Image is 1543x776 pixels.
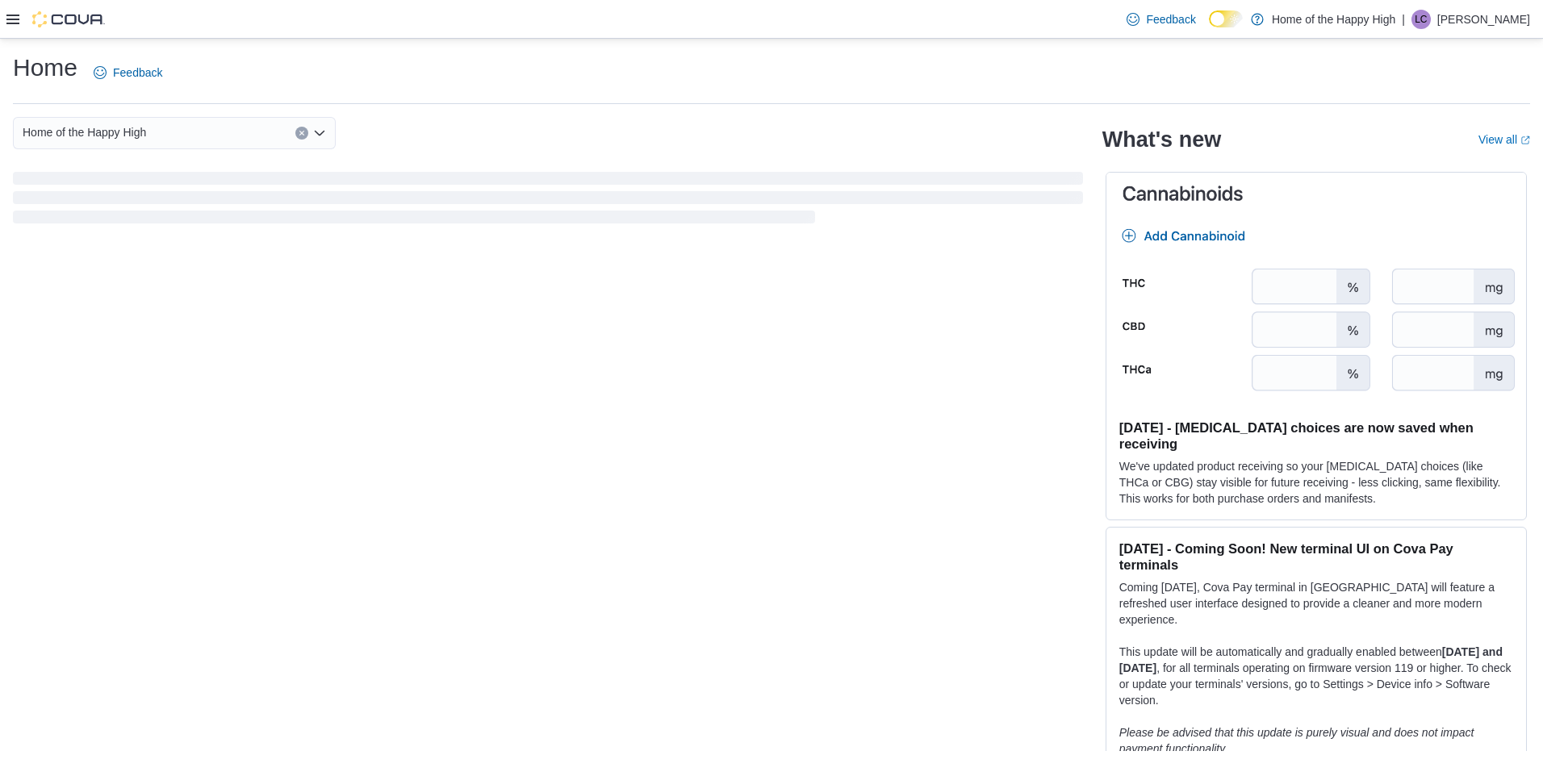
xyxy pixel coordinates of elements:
p: Home of the Happy High [1272,10,1395,29]
svg: External link [1520,136,1530,145]
span: Loading [13,175,1083,227]
span: Feedback [113,65,162,81]
h2: What's new [1102,127,1221,152]
em: Please be advised that this update is purely visual and does not impact payment functionality. [1119,726,1474,755]
p: | [1402,10,1405,29]
span: LC [1415,10,1427,29]
p: We've updated product receiving so your [MEDICAL_DATA] choices (like THCa or CBG) stay visible fo... [1119,458,1513,507]
a: Feedback [87,56,169,89]
h3: [DATE] - Coming Soon! New terminal UI on Cova Pay terminals [1119,540,1513,573]
span: Feedback [1146,11,1195,27]
p: Coming [DATE], Cova Pay terminal in [GEOGRAPHIC_DATA] will feature a refreshed user interface des... [1119,579,1513,628]
button: Open list of options [313,127,326,140]
h1: Home [13,52,77,84]
button: Clear input [295,127,308,140]
div: Lilly Colborn [1411,10,1431,29]
a: Feedback [1120,3,1202,35]
p: [PERSON_NAME] [1437,10,1530,29]
span: Home of the Happy High [23,123,146,142]
input: Dark Mode [1209,10,1243,27]
img: Cova [32,11,105,27]
h3: [DATE] - [MEDICAL_DATA] choices are now saved when receiving [1119,419,1513,452]
a: View allExternal link [1478,133,1530,146]
p: This update will be automatically and gradually enabled between , for all terminals operating on ... [1119,644,1513,708]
